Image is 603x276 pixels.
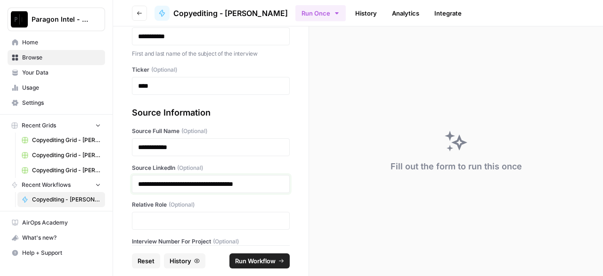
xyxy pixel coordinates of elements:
button: Run Once [295,5,346,21]
span: Paragon Intel - Copyediting [32,15,89,24]
span: Copyediting Grid - [PERSON_NAME] [32,136,101,144]
span: Usage [22,84,101,92]
img: Paragon Intel - Copyediting Logo [11,11,28,28]
a: Copyediting Grid - [PERSON_NAME] [17,148,105,163]
button: Run Workflow [229,253,290,268]
a: Home [8,35,105,50]
a: History [350,6,383,21]
button: Workspace: Paragon Intel - Copyediting [8,8,105,31]
span: (Optional) [181,127,207,135]
span: Recent Grids [22,121,56,130]
label: Source LinkedIn [132,164,290,172]
p: First and last name of the subject of the interview [132,49,290,59]
label: Ticker [132,66,290,74]
a: Analytics [386,6,425,21]
span: History [170,256,191,266]
span: (Optional) [177,164,203,172]
a: Integrate [429,6,467,21]
div: Source Information [132,106,290,119]
span: Settings [22,99,101,107]
label: Interview Number For Project [132,237,290,246]
span: Recent Workflows [22,181,71,189]
span: Copyediting - [PERSON_NAME] [32,195,101,204]
div: Fill out the form to run this once [391,160,522,173]
button: Recent Grids [8,118,105,133]
button: History [164,253,205,268]
span: Home [22,38,101,47]
button: Reset [132,253,160,268]
label: Source Full Name [132,127,290,135]
a: Your Data [8,65,105,80]
span: Help + Support [22,249,101,257]
a: Copyediting Grid - [PERSON_NAME] [17,163,105,178]
span: Browse [22,53,101,62]
a: Usage [8,80,105,95]
a: Browse [8,50,105,65]
button: Recent Workflows [8,178,105,192]
label: Relative Role [132,201,290,209]
span: (Optional) [213,237,239,246]
span: Copyediting Grid - [PERSON_NAME] [32,166,101,175]
button: What's new? [8,230,105,245]
a: Copyediting - [PERSON_NAME] [17,192,105,207]
span: Reset [138,256,155,266]
span: Copyediting - [PERSON_NAME] [173,8,288,19]
span: (Optional) [169,201,195,209]
span: Your Data [22,68,101,77]
a: Settings [8,95,105,110]
a: Copyediting - [PERSON_NAME] [155,6,288,21]
button: Help + Support [8,245,105,260]
span: Run Workflow [235,256,276,266]
span: Copyediting Grid - [PERSON_NAME] [32,151,101,159]
span: (Optional) [151,66,177,74]
a: Copyediting Grid - [PERSON_NAME] [17,133,105,148]
a: AirOps Academy [8,215,105,230]
span: AirOps Academy [22,218,101,227]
